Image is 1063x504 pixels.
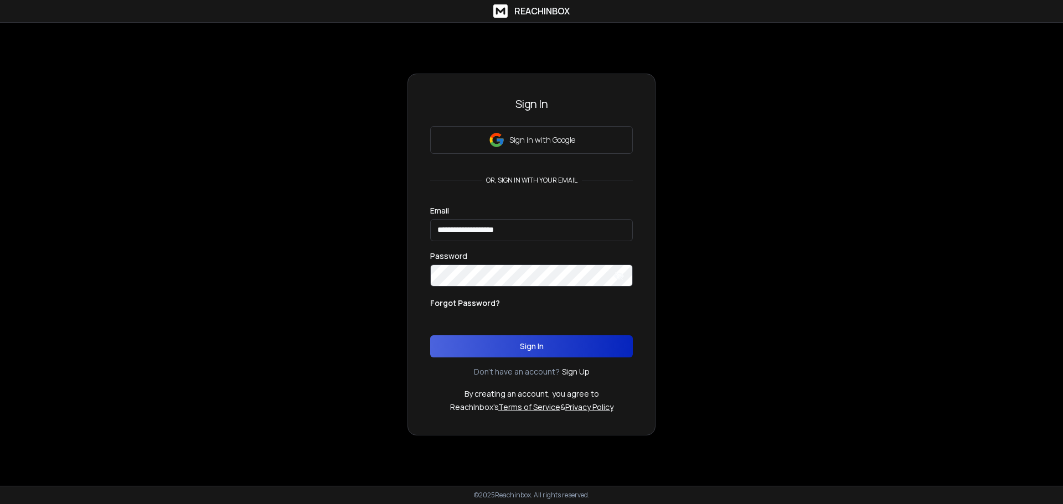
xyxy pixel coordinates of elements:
p: ReachInbox's & [450,402,613,413]
label: Password [430,252,467,260]
a: Terms of Service [498,402,560,412]
button: Sign In [430,335,633,357]
h1: ReachInbox [514,4,570,18]
a: Sign Up [562,366,590,377]
a: ReachInbox [493,4,570,18]
button: Sign in with Google [430,126,633,154]
p: Sign in with Google [509,134,575,146]
p: Forgot Password? [430,298,500,309]
p: Don't have an account? [474,366,560,377]
a: Privacy Policy [565,402,613,412]
label: Email [430,207,449,215]
p: or, sign in with your email [482,176,582,185]
h3: Sign In [430,96,633,112]
p: © 2025 Reachinbox. All rights reserved. [474,491,590,500]
p: By creating an account, you agree to [465,388,599,399]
